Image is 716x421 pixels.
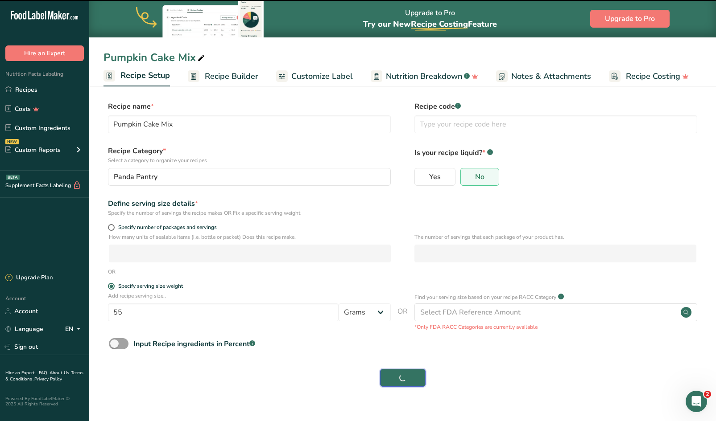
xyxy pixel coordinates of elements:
a: Nutrition Breakdown [371,66,478,86]
a: FAQ . [39,370,50,376]
div: Upgrade to Pro [363,0,497,37]
a: Terms & Conditions . [5,370,83,382]
span: Recipe Builder [205,70,258,82]
a: Language [5,321,43,337]
span: Yes [429,172,441,181]
div: Custom Reports [5,145,61,155]
span: Nutrition Breakdown [386,70,462,82]
input: Type your serving size here [108,303,339,321]
a: Notes & Attachments [496,66,591,86]
div: Specify the number of servings the recipe makes OR Fix a specific serving weight [108,209,391,217]
span: Upgrade to Pro [605,13,655,24]
button: Upgrade to Pro [590,10,670,28]
span: OR [397,306,408,331]
span: Recipe Costing [411,19,468,29]
label: Recipe code [414,101,697,112]
div: EN [65,324,84,335]
p: Select a category to organize your recipes [108,156,391,164]
p: The number of servings that each package of your product has. [414,233,696,241]
span: Specify number of packages and servings [115,224,217,231]
a: Customize Label [276,66,353,86]
a: About Us . [50,370,71,376]
a: Privacy Policy [34,376,62,382]
span: 2 [704,391,711,398]
p: Add recipe serving size.. [108,292,391,300]
a: Recipe Costing [609,66,689,86]
span: Customize Label [291,70,353,82]
div: Define serving size details [108,198,391,209]
label: Recipe Category [108,146,391,164]
span: Recipe Setup [120,69,170,82]
div: BETA [6,175,20,180]
p: How many units of sealable items (i.e. bottle or packet) Does this recipe make. [109,233,391,241]
p: Is your recipe liquid? [414,146,697,158]
div: Specify serving size weight [118,283,183,290]
button: Panda Pantry [108,168,391,186]
span: Try our New Feature [363,19,497,29]
input: Type your recipe code here [414,115,697,133]
div: Pumpkin Cake Mix [103,49,207,65]
span: Notes & Attachments [511,70,591,82]
label: Recipe name [108,101,391,112]
div: Select FDA Reference Amount [420,307,521,318]
p: Find your serving size based on your recipe RACC Category [414,293,556,301]
p: *Only FDA RACC Categories are currently available [414,323,697,331]
span: Recipe Costing [626,70,680,82]
a: Hire an Expert . [5,370,37,376]
a: Recipe Setup [103,65,170,87]
button: Hire an Expert [5,45,84,61]
iframe: Intercom live chat [686,391,707,412]
input: Type your recipe name here [108,115,391,133]
a: Recipe Builder [188,66,258,86]
span: No [475,172,484,181]
div: Input Recipe ingredients in Percent [133,339,255,349]
div: NEW [5,139,19,144]
div: OR [108,268,116,276]
div: Powered By FoodLabelMaker © 2025 All Rights Reserved [5,396,84,407]
span: Panda Pantry [114,172,157,182]
div: Upgrade Plan [5,274,53,282]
